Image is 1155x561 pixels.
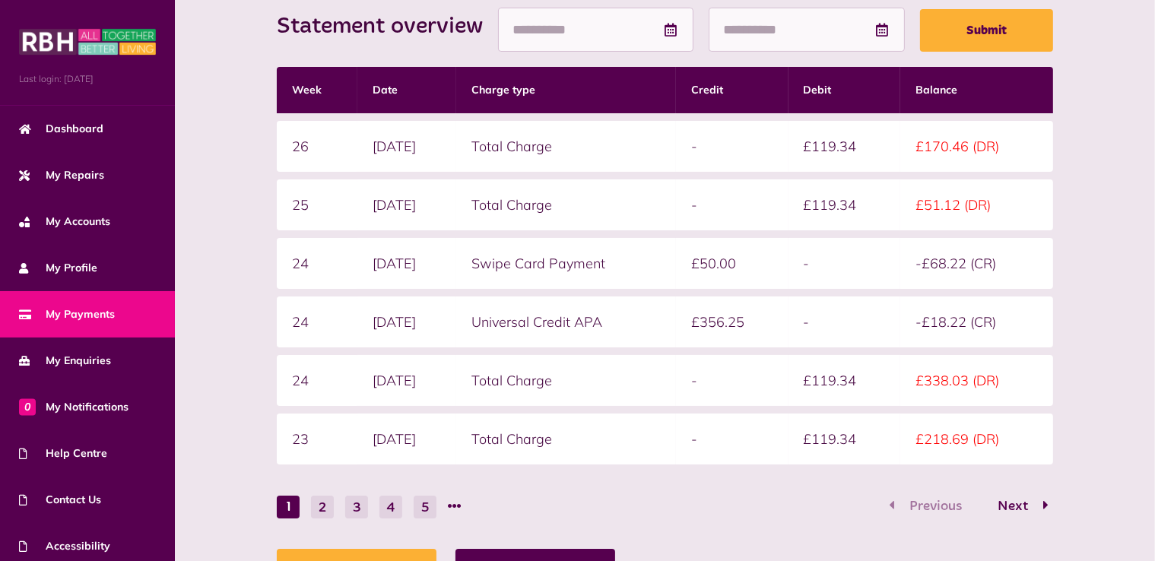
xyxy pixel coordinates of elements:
td: [DATE] [357,296,456,347]
td: - [789,238,900,289]
span: My Profile [19,260,97,276]
span: Last login: [DATE] [19,72,156,86]
td: 23 [277,414,357,464]
td: £356.25 [676,296,788,347]
td: £51.12 (DR) [900,179,1053,230]
span: Next [986,499,1039,513]
td: Total Charge [456,414,676,464]
button: Go to page 5 [414,496,436,518]
td: 24 [277,355,357,406]
span: My Enquiries [19,353,111,369]
td: £119.34 [789,179,900,230]
td: - [676,355,788,406]
span: Help Centre [19,445,107,461]
span: My Accounts [19,214,110,230]
td: Total Charge [456,121,676,172]
td: -£68.22 (CR) [900,238,1053,289]
h2: Statement overview [277,13,498,40]
td: 24 [277,296,357,347]
td: Total Charge [456,179,676,230]
td: £119.34 [789,355,900,406]
td: £50.00 [676,238,788,289]
td: Universal Credit APA [456,296,676,347]
td: - [676,179,788,230]
button: Go to page 3 [345,496,368,518]
td: - [676,121,788,172]
span: Contact Us [19,492,101,508]
button: Go to page 2 [982,496,1053,518]
td: 25 [277,179,357,230]
th: Credit [676,67,788,113]
th: Debit [789,67,900,113]
td: [DATE] [357,121,456,172]
td: -£18.22 (CR) [900,296,1053,347]
img: MyRBH [19,27,156,57]
td: Swipe Card Payment [456,238,676,289]
td: £170.46 (DR) [900,121,1053,172]
th: Date [357,67,456,113]
span: Accessibility [19,538,110,554]
td: - [789,296,900,347]
td: £338.03 (DR) [900,355,1053,406]
span: My Notifications [19,399,129,415]
td: [DATE] [357,355,456,406]
button: Go to page 4 [379,496,402,518]
span: 0 [19,398,36,415]
td: £218.69 (DR) [900,414,1053,464]
span: My Repairs [19,167,104,183]
button: Submit [920,9,1053,52]
td: [DATE] [357,179,456,230]
button: Go to page 2 [311,496,334,518]
span: My Payments [19,306,115,322]
td: [DATE] [357,238,456,289]
td: [DATE] [357,414,456,464]
td: Total Charge [456,355,676,406]
th: Balance [900,67,1053,113]
span: Dashboard [19,121,103,137]
th: Week [277,67,357,113]
td: £119.34 [789,121,900,172]
td: - [676,414,788,464]
th: Charge type [456,67,676,113]
td: £119.34 [789,414,900,464]
td: 24 [277,238,357,289]
td: 26 [277,121,357,172]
